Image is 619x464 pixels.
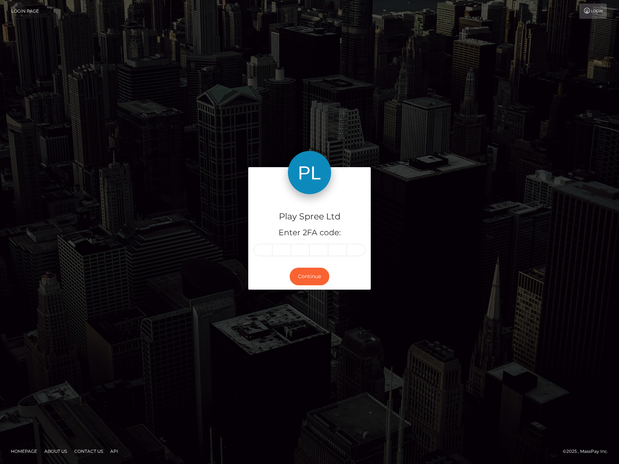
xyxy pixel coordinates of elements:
a: About Us [41,446,70,457]
button: Continue [290,268,329,285]
a: Contact Us [71,446,106,457]
h4: Play Spree Ltd [254,210,365,223]
a: Login [579,4,607,19]
a: API [107,446,121,457]
div: © 2025 , MassPay Inc. [563,447,614,455]
a: Login Page [11,4,39,19]
img: Play Spree Ltd [288,151,331,194]
a: Homepage [8,446,40,457]
h5: Enter 2FA code: [254,227,365,238]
